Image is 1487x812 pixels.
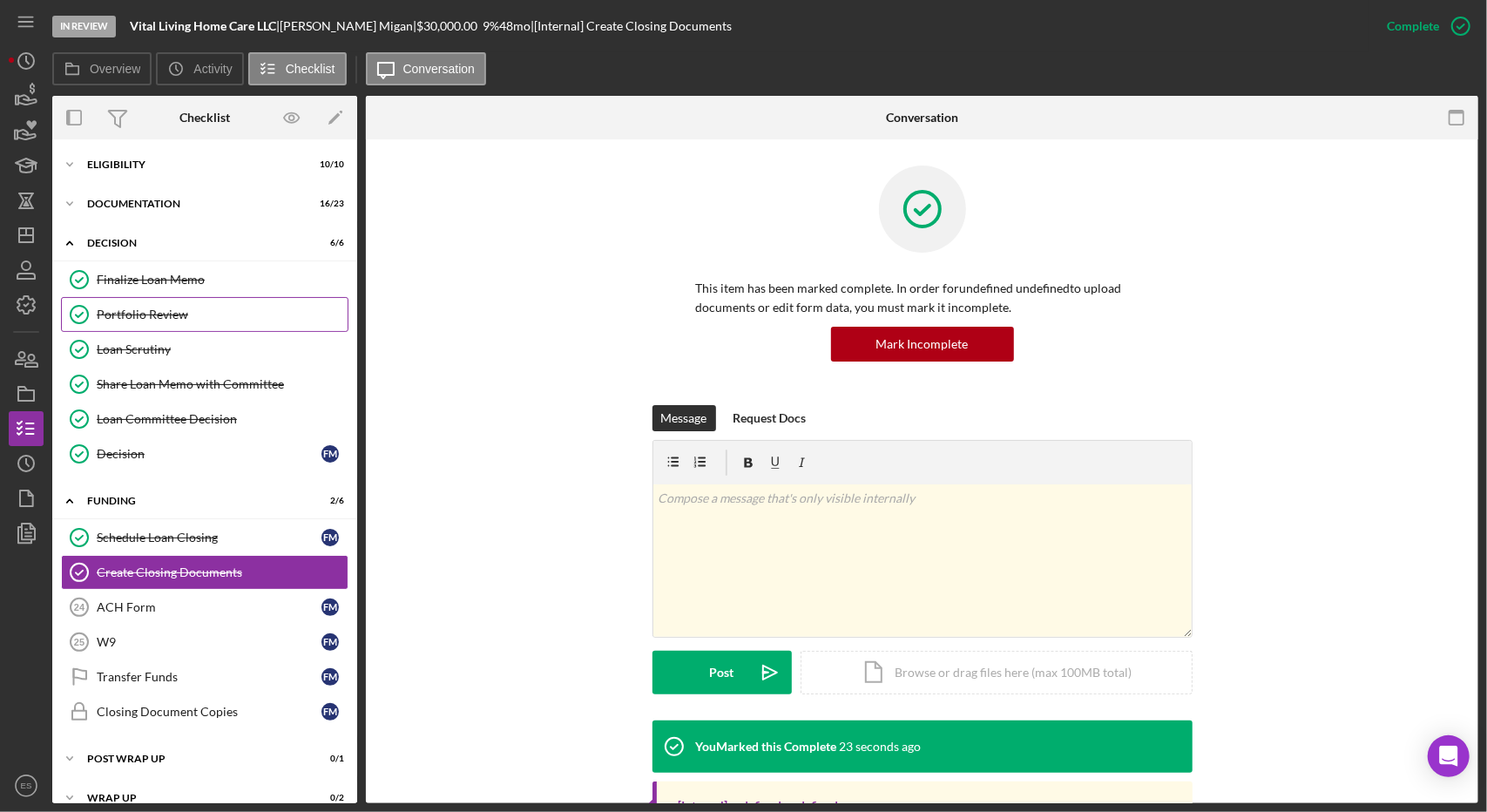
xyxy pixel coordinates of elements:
[87,238,301,248] div: Decision
[97,308,348,321] div: Portfolio Review
[61,520,348,555] a: Schedule Loan ClosingFM
[483,19,499,33] div: 9 %
[313,159,344,170] div: 10 / 10
[156,52,243,85] button: Activity
[97,531,321,545] div: Schedule Loan Closing
[97,377,348,391] div: Share Loan Memo with Committee
[531,19,732,33] div: | [Internal] Create Closing Documents
[61,262,348,297] a: Finalize Loan Memo
[1387,9,1439,44] div: Complete
[21,782,32,791] text: ES
[52,52,152,85] button: Overview
[97,565,348,579] div: Create Closing Documents
[87,199,301,209] div: Documentation
[61,694,348,729] a: Closing Document CopiesFM
[652,651,792,694] button: Post
[74,602,85,612] tspan: 24
[97,635,321,649] div: W9
[193,62,232,76] label: Activity
[87,159,301,170] div: Eligibility
[366,52,487,85] button: Conversation
[886,111,958,125] div: Conversation
[97,705,321,719] div: Closing Document Copies
[74,637,84,647] tspan: 25
[321,445,339,463] div: F M
[416,19,483,33] div: $30,000.00
[286,62,335,76] label: Checklist
[321,703,339,721] div: F M
[87,793,301,803] div: Wrap up
[313,238,344,248] div: 6 / 6
[499,19,531,33] div: 48 mo
[321,529,339,546] div: F M
[97,670,321,684] div: Transfer Funds
[61,297,348,332] a: Portfolio Review
[61,436,348,471] a: DecisionFM
[61,332,348,367] a: Loan Scrutiny
[52,16,116,37] div: In Review
[97,412,348,426] div: Loan Committee Decision
[733,405,807,431] div: Request Docs
[652,405,716,431] button: Message
[61,367,348,402] a: Share Loan Memo with Committee
[90,62,140,76] label: Overview
[696,740,837,754] div: You Marked this Complete
[130,18,276,33] b: Vital Living Home Care LLC
[87,754,301,764] div: Post Wrap Up
[61,590,348,625] a: 24ACH FormFM
[1428,735,1470,777] div: Open Intercom Messenger
[97,342,348,356] div: Loan Scrutiny
[61,402,348,436] a: Loan Committee Decision
[661,405,707,431] div: Message
[725,405,815,431] button: Request Docs
[61,660,348,694] a: Transfer FundsFM
[280,19,416,33] div: [PERSON_NAME] Migan |
[61,625,348,660] a: 25W9FM
[403,62,476,76] label: Conversation
[321,633,339,651] div: F M
[61,555,348,590] a: Create Closing Documents
[97,273,348,287] div: Finalize Loan Memo
[710,651,734,694] div: Post
[876,327,969,362] div: Mark Incomplete
[313,754,344,764] div: 0 / 1
[87,496,301,506] div: Funding
[9,768,44,803] button: ES
[179,111,230,125] div: Checklist
[130,19,280,33] div: |
[831,327,1014,362] button: Mark Incomplete
[321,668,339,686] div: F M
[321,599,339,616] div: F M
[313,199,344,209] div: 16 / 23
[840,740,922,754] time: 2025-08-20 13:35
[313,496,344,506] div: 2 / 6
[313,793,344,803] div: 0 / 2
[1369,9,1478,44] button: Complete
[248,52,347,85] button: Checklist
[97,447,321,461] div: Decision
[97,600,321,614] div: ACH Form
[696,279,1149,318] p: This item has been marked complete. In order for undefined undefined to upload documents or edit ...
